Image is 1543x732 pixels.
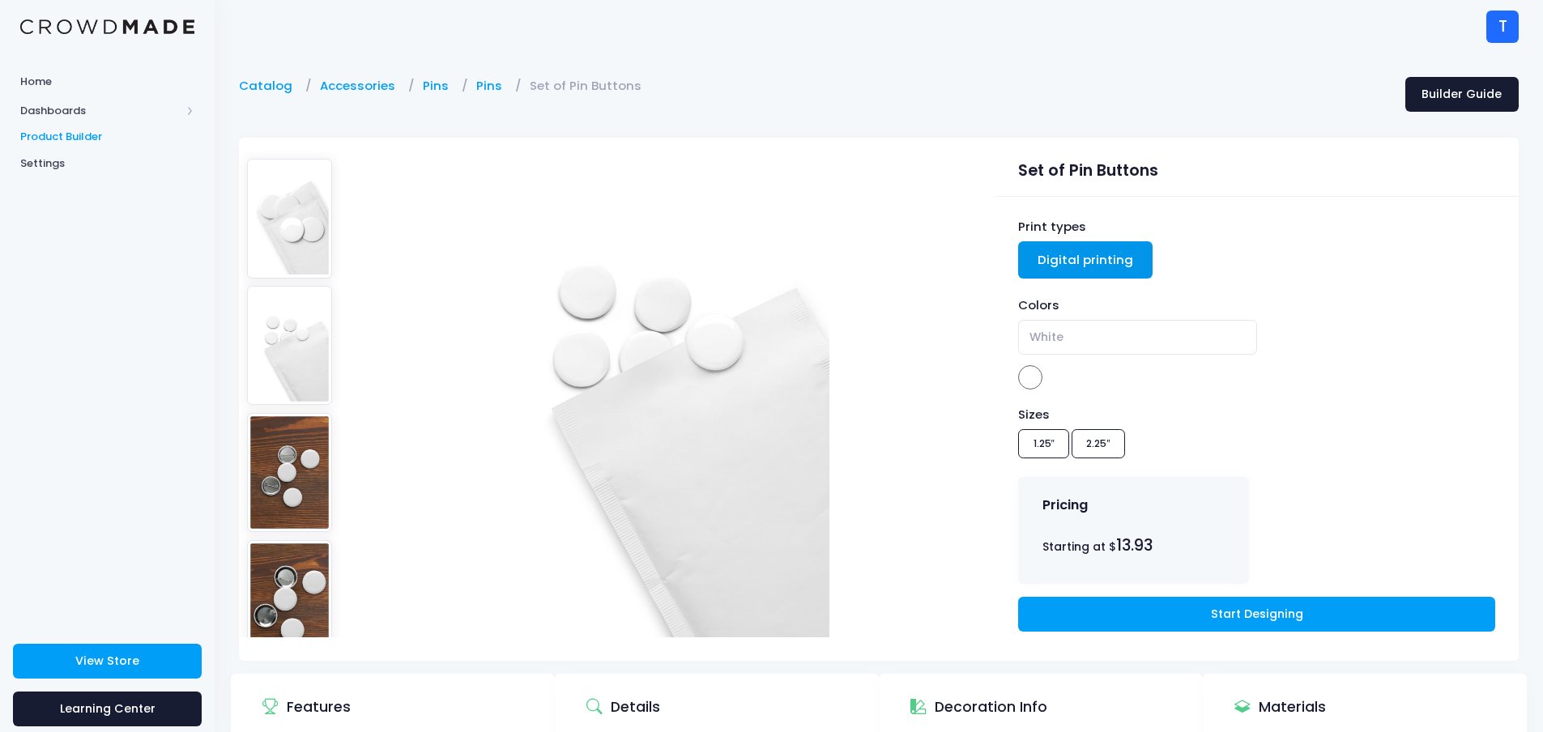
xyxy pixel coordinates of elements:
div: Set of Pin Buttons [1018,151,1494,183]
span: White [1018,320,1256,355]
a: Digital printing [1018,241,1153,279]
div: Features [262,684,351,730]
h4: Pricing [1042,497,1088,513]
a: Builder Guide [1405,77,1519,112]
div: T [1486,11,1519,43]
span: Learning Center [60,700,156,717]
span: Home [20,74,194,90]
a: Pins [423,77,457,95]
span: View Store [75,653,139,669]
div: Sizes [1011,406,1380,423]
span: Dashboards [20,103,181,119]
a: Learning Center [13,692,202,726]
div: Details [586,684,660,730]
span: White [1029,329,1063,346]
img: Logo [20,19,194,35]
a: Start Designing [1018,597,1494,632]
span: Product Builder [20,129,194,145]
div: Colors [1018,296,1494,314]
span: 13.93 [1116,534,1153,556]
div: Print types [1018,218,1494,236]
div: Starting at $ [1042,534,1225,557]
a: Set of Pin Buttons [530,77,650,95]
span: Settings [20,155,194,172]
a: View Store [13,644,202,679]
a: Pins [476,77,510,95]
div: Decoration Info [910,684,1047,730]
div: Materials [1234,684,1326,730]
a: Catalog [239,77,301,95]
a: Accessories [320,77,403,95]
